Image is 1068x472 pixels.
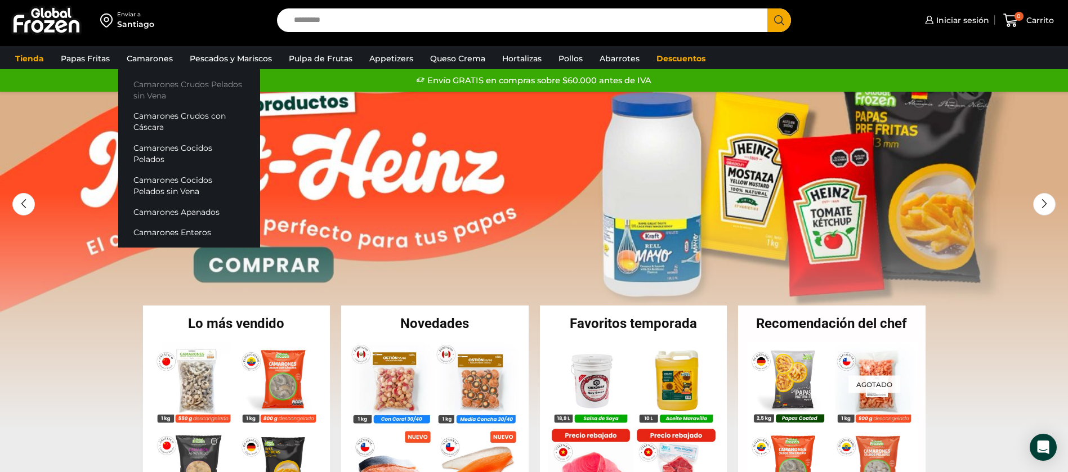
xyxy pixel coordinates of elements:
[118,222,260,243] a: Camarones Enteros
[55,48,115,69] a: Papas Fritas
[10,48,50,69] a: Tienda
[364,48,419,69] a: Appetizers
[184,48,278,69] a: Pescados y Mariscos
[651,48,711,69] a: Descuentos
[118,74,260,106] a: Camarones Crudos Pelados sin Vena
[12,193,35,215] div: Previous slide
[497,48,547,69] a: Hortalizas
[594,48,645,69] a: Abarrotes
[767,8,791,32] button: Search button
[118,138,260,170] a: Camarones Cocidos Pelados
[1030,434,1057,461] div: Open Intercom Messenger
[118,106,260,138] a: Camarones Crudos con Cáscara
[121,48,178,69] a: Camarones
[933,15,989,26] span: Iniciar sesión
[1033,193,1056,215] div: Next slide
[143,317,330,330] h2: Lo más vendido
[117,11,154,19] div: Enviar a
[118,201,260,222] a: Camarones Apanados
[1000,7,1057,34] a: 0 Carrito
[738,317,926,330] h2: Recomendación del chef
[1024,15,1054,26] span: Carrito
[553,48,588,69] a: Pollos
[118,169,260,201] a: Camarones Cocidos Pelados sin Vena
[341,317,529,330] h2: Novedades
[848,375,900,393] p: Agotado
[540,317,727,330] h2: Favoritos temporada
[283,48,358,69] a: Pulpa de Frutas
[1015,12,1024,21] span: 0
[424,48,491,69] a: Queso Crema
[922,9,989,32] a: Iniciar sesión
[100,11,117,30] img: address-field-icon.svg
[117,19,154,30] div: Santiago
